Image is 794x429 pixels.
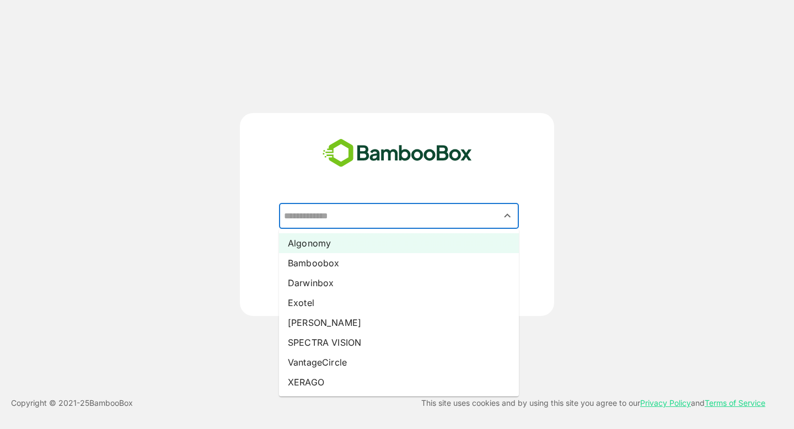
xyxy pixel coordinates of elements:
[279,273,519,293] li: Darwinbox
[705,398,765,407] a: Terms of Service
[279,233,519,253] li: Algonomy
[279,352,519,372] li: VantageCircle
[500,208,515,223] button: Close
[279,253,519,273] li: Bamboobox
[11,396,133,410] p: Copyright © 2021- 25 BambooBox
[421,396,765,410] p: This site uses cookies and by using this site you agree to our and
[279,313,519,333] li: [PERSON_NAME]
[279,372,519,392] li: XERAGO
[279,293,519,313] li: Exotel
[640,398,691,407] a: Privacy Policy
[316,135,478,171] img: bamboobox
[279,333,519,352] li: SPECTRA VISION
